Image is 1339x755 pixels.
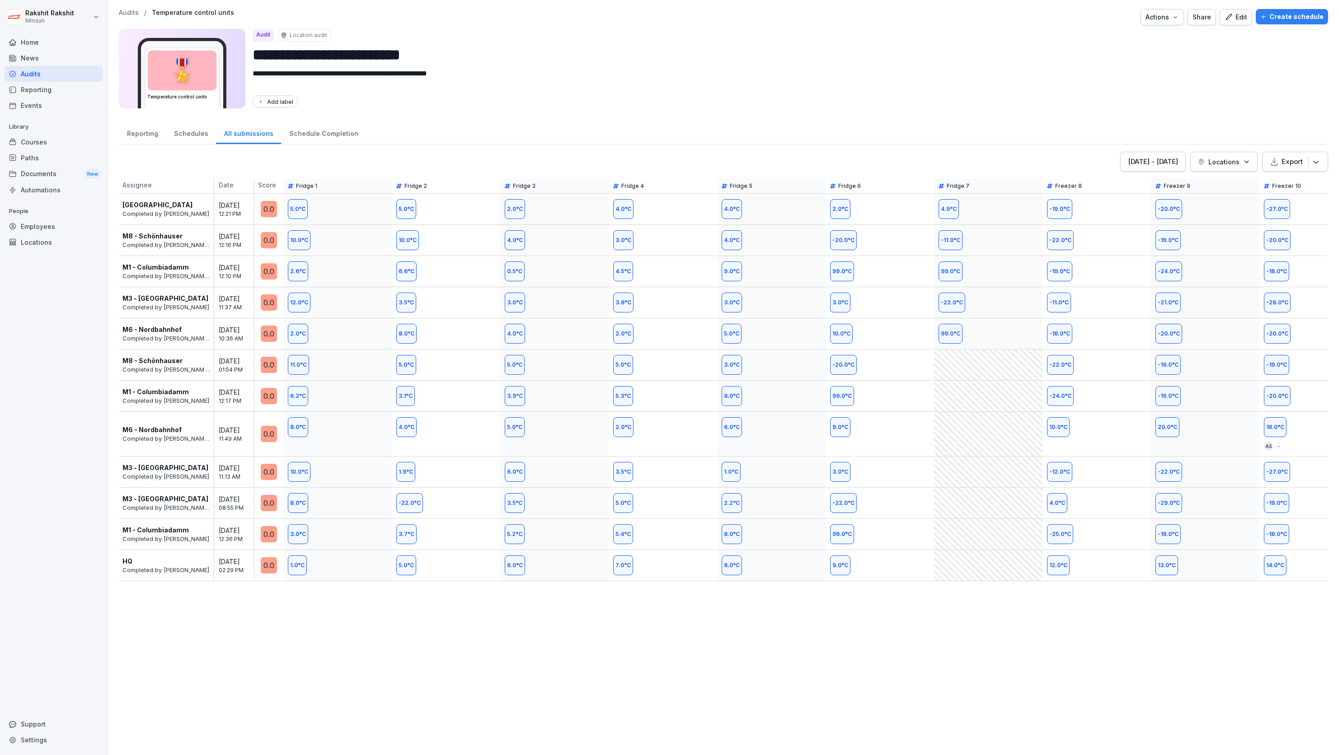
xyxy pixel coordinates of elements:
[219,272,259,280] p: 12:10 PM
[261,464,277,480] div: 0.0
[722,261,742,281] div: 9.0 °C
[830,355,857,375] div: -20.0 °C
[396,293,416,312] div: 3.5 °C
[1264,417,1287,437] div: 18.0 °C
[1047,261,1072,281] div: -19.0 °C
[5,234,103,250] div: Locations
[261,263,277,280] div: 0.0
[1047,524,1073,544] div: -25.0 °C
[505,555,525,575] div: 6.0 °C
[505,462,525,482] div: 6.0 °C
[939,230,963,250] div: -11.0 °C
[5,166,103,182] a: DocumentsNew
[288,462,310,482] div: 10.0 °C
[830,261,854,281] div: 99.0 °C
[288,261,308,281] div: 2.6 °C
[1220,9,1252,25] button: Edit
[1156,199,1182,219] div: -20.0 °C
[219,494,259,504] p: [DATE]
[219,435,259,443] p: 11:49 AM
[261,426,277,442] div: 0.0
[119,180,209,193] p: Assignee
[1225,12,1247,22] div: Edit
[830,293,850,312] div: 3.0 °C
[122,494,208,503] p: M3 - [GEOGRAPHIC_DATA]
[396,524,417,544] div: 3.7 °C
[722,355,742,375] div: 3.0 °C
[5,150,103,166] a: Paths
[1264,324,1291,344] div: -20.0 °C
[122,525,189,535] p: M1 - Columbiadamm
[122,241,209,250] p: Completed by [PERSON_NAME] [PERSON_NAME]
[219,335,259,343] p: 10:36 AM
[119,9,139,17] p: Audits
[830,462,850,482] div: 3.0 °C
[261,388,277,404] div: 0.0
[122,356,183,365] p: M8 - Schönhauser
[122,434,209,443] p: Completed by [PERSON_NAME] [PERSON_NAME]
[396,324,417,344] div: 8.0 °C
[1156,493,1182,513] div: -29.0 °C
[613,417,634,437] div: 2.0 °C
[830,230,857,250] div: -20.0 °C
[1120,152,1186,172] button: [DATE] - [DATE]
[122,334,209,343] p: Completed by [PERSON_NAME] [PERSON_NAME]
[5,732,103,748] a: Settings
[396,199,416,219] div: 5.0 °C
[1264,355,1289,375] div: -19.0 °C
[219,366,259,374] p: 01:54 PM
[148,51,216,90] div: 🎖️
[613,462,633,482] div: 3.5 °C
[1047,417,1070,437] div: 10.0 °C
[261,326,277,342] div: 0.0
[830,524,854,544] div: 99.0 °C
[5,182,103,198] a: Automations
[1264,261,1289,281] div: -18.0 °C
[1156,261,1182,281] div: -24.0 °C
[144,9,146,17] p: /
[613,293,634,312] div: 3.8 °C
[5,219,103,234] a: Employees
[288,324,308,344] div: 2.0 °C
[1047,386,1074,406] div: -24.0 °C
[1264,493,1289,513] div: -19.0 °C
[1188,9,1216,25] button: Share
[219,557,259,566] p: [DATE]
[1156,386,1181,406] div: -19.0 °C
[166,121,216,144] a: Schedules
[288,555,307,575] div: 1.0 °C
[722,462,741,482] div: 1.0 °C
[288,386,308,406] div: 6.2 °C
[5,134,103,150] a: Courses
[722,324,742,344] div: 5.0 °C
[5,716,103,732] div: Support
[1190,152,1258,172] button: Locations
[722,524,742,544] div: 8.0 °C
[1055,182,1082,190] p: Freezer 8
[830,555,850,575] div: 9.0 °C
[5,98,103,113] a: Events
[730,182,752,190] p: Fridge 5
[122,472,209,481] p: Completed by [PERSON_NAME]
[261,495,277,511] div: 0.0
[147,93,217,100] h3: Temperature control units
[505,355,525,375] div: 5.0 °C
[1193,12,1211,22] div: Share
[122,272,209,281] p: Completed by [PERSON_NAME] [PERSON_NAME]
[722,417,742,437] div: 6.0 °C
[1264,386,1291,406] div: -20.0 °C
[830,199,850,219] div: 2.0 °C
[219,303,259,312] p: 11:37 AM
[5,34,103,50] a: Home
[613,324,634,344] div: 2.0 °C
[122,566,209,575] p: Completed by [PERSON_NAME]
[216,121,281,144] a: All submissions
[1047,493,1067,513] div: 4.0 °C
[830,386,854,406] div: 99.0 °C
[1156,355,1181,375] div: -19.0 °C
[261,294,277,311] div: 0.0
